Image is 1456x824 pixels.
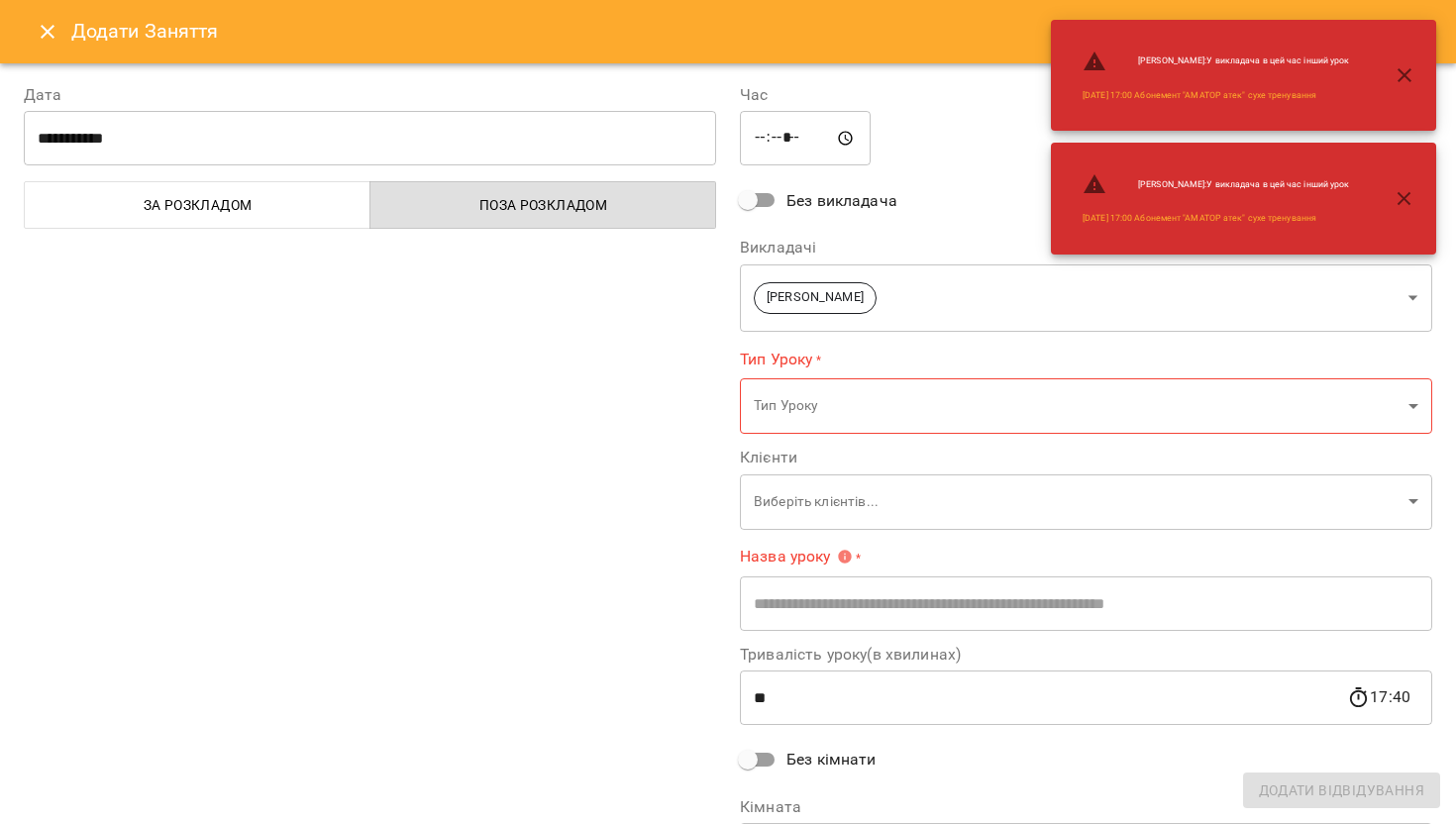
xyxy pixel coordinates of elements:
svg: Вкажіть назву уроку або виберіть клієнтів [837,549,853,565]
label: Клієнти [740,450,1432,465]
button: Поза розкладом [369,181,716,229]
span: [PERSON_NAME] [755,288,876,307]
div: Тип Уроку [740,378,1432,435]
li: [PERSON_NAME] : У викладача в цей час інший урок [1067,164,1365,204]
button: За розкладом [24,181,370,229]
label: Час [740,87,1432,103]
span: За розкладом [37,193,359,217]
label: Викладачі [740,240,1432,256]
a: [DATE] 17:00 Абонемент "АМАТОР атек" сухе тренування [1083,89,1316,102]
h6: Додати Заняття [71,16,1432,47]
div: [PERSON_NAME] [740,263,1432,332]
span: Поза розкладом [382,193,704,217]
span: Без викладача [786,189,897,213]
label: Тривалість уроку(в хвилинах) [740,647,1432,663]
span: Без кімнати [786,748,877,772]
span: Назва уроку [740,549,853,565]
div: Виберіть клієнтів... [740,473,1432,530]
p: Тип Уроку [754,396,1401,416]
a: [DATE] 17:00 Абонемент "АМАТОР атек" сухе тренування [1083,212,1316,225]
p: Виберіть клієнтів... [754,492,1401,512]
li: [PERSON_NAME] : У викладача в цей час інший урок [1067,42,1365,81]
button: Close [24,8,71,55]
label: Дата [24,87,716,103]
label: Тип Уроку [740,348,1432,370]
label: Кімната [740,799,1432,815]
